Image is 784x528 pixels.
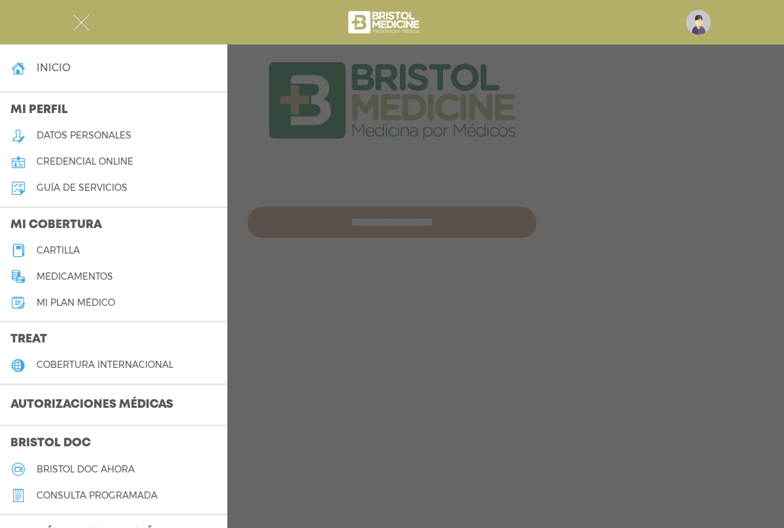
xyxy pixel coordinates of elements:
img: bristol-medicine-blanco.png [346,7,424,38]
h5: Bristol doc ahora [37,464,135,475]
h5: cobertura internacional [37,359,173,371]
h5: credencial online [37,156,133,167]
h5: guía de servicios [37,182,127,193]
h5: medicamentos [37,271,113,282]
h4: inicio [37,61,71,74]
img: profile-placeholder.svg [686,10,711,35]
h5: datos personales [37,130,131,141]
img: Cober_menu-close-white.svg [73,14,90,31]
h5: consulta programada [37,490,157,501]
h5: Mi plan médico [37,297,115,308]
h5: cartilla [37,245,80,256]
